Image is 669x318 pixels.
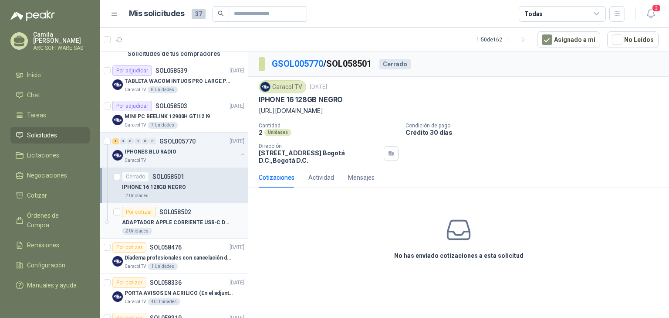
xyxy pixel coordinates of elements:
[10,107,90,123] a: Tareas
[27,211,81,230] span: Órdenes de Compra
[405,123,666,129] p: Condición de pago
[155,68,187,74] p: SOL058539
[135,138,141,144] div: 0
[159,209,191,215] p: SOL058502
[122,228,152,235] div: 2 Unidades
[259,80,306,93] div: Caracol TV
[10,10,55,21] img: Logo peakr
[129,7,185,20] h1: Mis solicitudes
[120,138,126,144] div: 0
[127,138,134,144] div: 0
[100,274,248,309] a: Por cotizarSOL058336[DATE] Company LogoPORTA AVISOS EN ACRILICO (En el adjunto mas informacion)Ca...
[125,86,146,93] p: Caracol TV
[112,101,152,111] div: Por adjudicar
[100,239,248,274] a: Por cotizarSOL058476[DATE] Company LogoDiadema profesionales con cancelación de ruido en micrófon...
[379,59,411,69] div: Cerrado
[230,137,244,146] p: [DATE]
[230,67,244,75] p: [DATE]
[10,87,90,103] a: Chat
[155,103,187,109] p: SOL058503
[27,240,59,250] span: Remisiones
[148,86,178,93] div: 8 Unidades
[192,9,206,19] span: 37
[122,192,152,199] div: 2 Unidades
[10,257,90,274] a: Configuración
[259,95,343,104] p: IPHONE 16 128GB NEGRO
[308,173,334,182] div: Actividad
[10,67,90,83] a: Inicio
[122,183,186,191] p: IPHONE 16 128GB NEGRO
[112,79,123,90] img: Company Logo
[259,143,380,149] p: Dirección
[152,174,184,180] p: SOL058501
[348,173,375,182] div: Mensajes
[112,65,152,76] div: Por adjudicar
[652,4,661,12] span: 2
[230,243,244,252] p: [DATE]
[476,33,530,47] div: 1 - 50 de 162
[524,9,543,19] div: Todas
[125,113,210,121] p: MINI PC BEELINK 12900H GTI12 I9
[272,58,323,69] a: GSOL005770
[112,136,246,164] a: 1 0 0 0 0 0 GSOL005770[DATE] Company LogoIPHONES BLU RADIOCaracol TV
[230,279,244,287] p: [DATE]
[125,148,176,156] p: IPHONES BLU RADIO
[27,171,67,180] span: Negociaciones
[112,277,146,288] div: Por cotizar
[643,6,659,22] button: 2
[607,31,659,48] button: No Leídos
[125,157,146,164] p: Caracol TV
[148,298,180,305] div: 40 Unidades
[272,57,372,71] p: / SOL058501
[100,203,248,239] a: Por cotizarSOL058502ADAPTADOR APPLE CORRIENTE USB-C DE 20 W2 Unidades
[125,254,233,262] p: Diadema profesionales con cancelación de ruido en micrófono
[259,173,294,182] div: Cotizaciones
[10,207,90,233] a: Órdenes de Compra
[100,97,248,133] a: Por adjudicarSOL058503[DATE] Company LogoMINI PC BEELINK 12900H GTI12 I9Caracol TV7 Unidades
[159,138,196,144] p: GSOL005770
[122,219,230,227] p: ADAPTADOR APPLE CORRIENTE USB-C DE 20 W
[33,45,90,51] p: ARC SOFTWARE SAS
[310,83,327,91] p: [DATE]
[122,207,156,217] div: Por cotizar
[27,280,77,290] span: Manuales y ayuda
[394,251,524,260] h3: No has enviado cotizaciones a esta solicitud
[537,31,600,48] button: Asignado a mi
[100,45,248,62] div: Solicitudes de tus compradores
[100,62,248,97] a: Por adjudicarSOL058539[DATE] Company LogoTABLETA WACOM INTUOS PRO LARGE PTK870K0ACaracol TV8 Unid...
[149,138,156,144] div: 0
[27,70,41,80] span: Inicio
[125,77,233,85] p: TABLETA WACOM INTUOS PRO LARGE PTK870K0A
[125,122,146,129] p: Caracol TV
[27,260,65,270] span: Configuración
[405,129,666,136] p: Crédito 30 días
[112,256,123,267] img: Company Logo
[148,122,178,129] div: 7 Unidades
[259,123,399,129] p: Cantidad
[27,90,40,100] span: Chat
[122,171,149,182] div: Cerrado
[100,168,248,203] a: CerradoSOL058501IPHONE 16 128GB NEGRO2 Unidades
[112,115,123,125] img: Company Logo
[10,127,90,144] a: Solicitudes
[10,167,90,184] a: Negociaciones
[230,102,244,110] p: [DATE]
[125,289,233,297] p: PORTA AVISOS EN ACRILICO (En el adjunto mas informacion)
[27,150,59,160] span: Licitaciones
[264,129,291,136] div: Unidades
[259,129,263,136] p: 2
[33,31,90,44] p: Camila [PERSON_NAME]
[142,138,149,144] div: 0
[260,82,270,92] img: Company Logo
[125,298,146,305] p: Caracol TV
[259,149,380,164] p: [STREET_ADDRESS] Bogotá D.C. , Bogotá D.C.
[10,187,90,204] a: Cotizar
[112,242,146,253] div: Por cotizar
[148,263,178,270] div: 1 Unidades
[10,237,90,253] a: Remisiones
[27,130,57,140] span: Solicitudes
[218,10,224,17] span: search
[150,280,182,286] p: SOL058336
[27,191,47,200] span: Cotizar
[112,138,119,144] div: 1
